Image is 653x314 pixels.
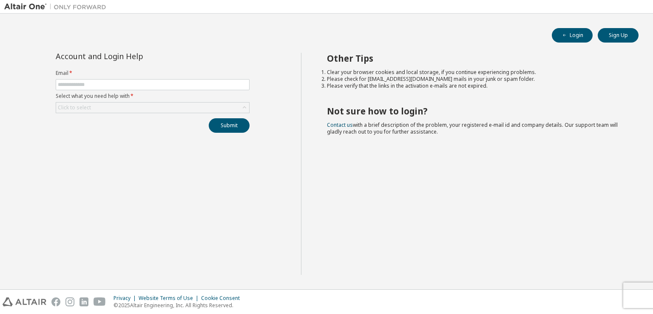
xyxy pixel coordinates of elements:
li: Please check for [EMAIL_ADDRESS][DOMAIN_NAME] mails in your junk or spam folder. [327,76,624,83]
li: Clear your browser cookies and local storage, if you continue experiencing problems. [327,69,624,76]
div: Click to select [56,103,249,113]
button: Submit [209,118,250,133]
div: Privacy [114,295,139,302]
a: Contact us [327,121,353,128]
img: instagram.svg [65,297,74,306]
div: Cookie Consent [201,295,245,302]
h2: Other Tips [327,53,624,64]
img: Altair One [4,3,111,11]
img: facebook.svg [51,297,60,306]
img: altair_logo.svg [3,297,46,306]
p: © 2025 Altair Engineering, Inc. All Rights Reserved. [114,302,245,309]
label: Email [56,70,250,77]
span: with a brief description of the problem, your registered e-mail id and company details. Our suppo... [327,121,618,135]
button: Login [552,28,593,43]
li: Please verify that the links in the activation e-mails are not expired. [327,83,624,89]
img: youtube.svg [94,297,106,306]
div: Website Terms of Use [139,295,201,302]
button: Sign Up [598,28,639,43]
div: Account and Login Help [56,53,211,60]
label: Select what you need help with [56,93,250,100]
h2: Not sure how to login? [327,106,624,117]
div: Click to select [58,104,91,111]
img: linkedin.svg [79,297,88,306]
